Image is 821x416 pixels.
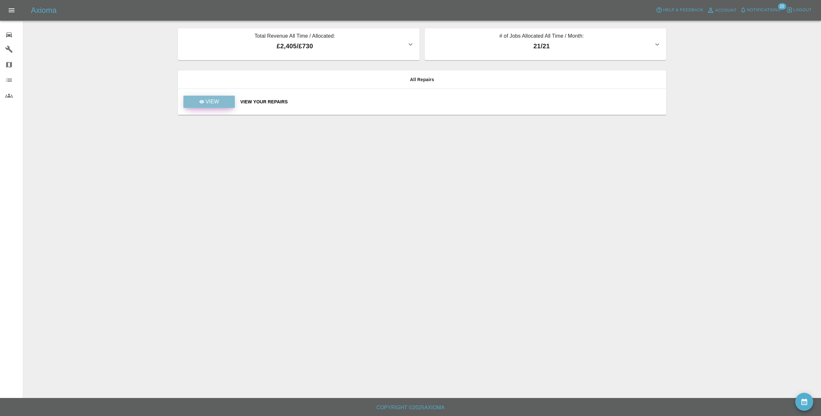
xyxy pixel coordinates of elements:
a: View [183,99,235,104]
p: View [206,98,219,106]
span: Logout [793,6,812,14]
button: Logout [785,5,813,15]
a: Account [705,5,738,15]
th: All Repairs [178,71,666,89]
span: Account [715,7,737,14]
a: View Your Repairs [240,99,661,105]
p: 21 / 21 [430,41,653,51]
button: # of Jobs Allocated All Time / Month:21/21 [425,28,666,60]
button: Notifications [738,5,782,15]
span: Help & Feedback [663,6,703,14]
span: 25 [778,3,786,10]
button: availability [795,393,813,411]
button: Help & Feedback [654,5,705,15]
button: Total Revenue All Time / Allocated:£2,405/£730 [178,28,420,60]
a: View [183,96,235,108]
p: Total Revenue All Time / Allocated: [183,32,407,41]
h5: Axioma [31,5,57,15]
p: £2,405 / £730 [183,41,407,51]
button: Open drawer [4,3,19,18]
p: # of Jobs Allocated All Time / Month: [430,32,653,41]
h6: Copyright © 2025 Axioma [5,403,816,412]
span: Notifications [747,6,780,14]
